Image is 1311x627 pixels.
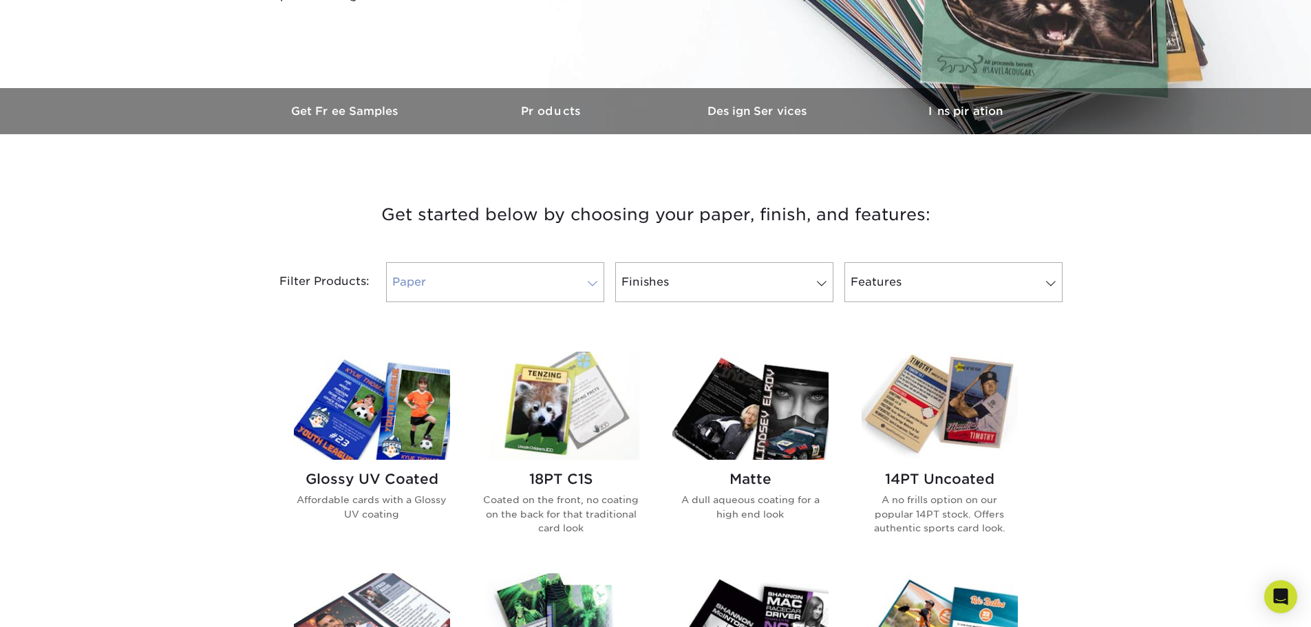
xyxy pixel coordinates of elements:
a: Products [449,88,656,134]
a: Finishes [615,262,833,302]
div: Open Intercom Messenger [1264,580,1297,613]
a: Get Free Samples [243,88,449,134]
p: Coated on the front, no coating on the back for that traditional card look [483,493,639,535]
p: A dull aqueous coating for a high end look [672,493,829,521]
div: Filter Products: [243,262,381,302]
h2: Matte [672,471,829,487]
h2: 18PT C1S [483,471,639,487]
h3: Get started below by choosing your paper, finish, and features: [253,184,1058,246]
img: 14PT Uncoated Trading Cards [862,352,1018,460]
h3: Inspiration [862,105,1069,118]
a: 18PT C1S Trading Cards 18PT C1S Coated on the front, no coating on the back for that traditional ... [483,352,639,557]
a: Inspiration [862,88,1069,134]
img: Matte Trading Cards [672,352,829,460]
p: A no frills option on our popular 14PT stock. Offers authentic sports card look. [862,493,1018,535]
h3: Design Services [656,105,862,118]
a: Paper [386,262,604,302]
h2: Glossy UV Coated [294,471,450,487]
h2: 14PT Uncoated [862,471,1018,487]
a: Features [844,262,1063,302]
a: Glossy UV Coated Trading Cards Glossy UV Coated Affordable cards with a Glossy UV coating [294,352,450,557]
a: Design Services [656,88,862,134]
img: 18PT C1S Trading Cards [483,352,639,460]
a: Matte Trading Cards Matte A dull aqueous coating for a high end look [672,352,829,557]
p: Affordable cards with a Glossy UV coating [294,493,450,521]
img: Glossy UV Coated Trading Cards [294,352,450,460]
a: 14PT Uncoated Trading Cards 14PT Uncoated A no frills option on our popular 14PT stock. Offers au... [862,352,1018,557]
h3: Products [449,105,656,118]
h3: Get Free Samples [243,105,449,118]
